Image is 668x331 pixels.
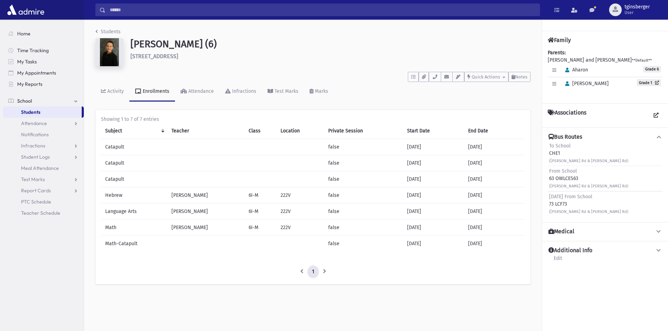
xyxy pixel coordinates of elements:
td: [DATE] [403,236,464,252]
small: ([PERSON_NAME] Rd & [PERSON_NAME] Rd) [549,184,628,188]
td: false [324,171,403,187]
td: Hebrew [101,187,167,204]
span: From School [549,168,577,174]
small: ([PERSON_NAME] Rd & [PERSON_NAME] Rd) [549,209,628,214]
td: Math [101,220,167,236]
button: Bus Routes [548,133,662,141]
td: [DATE] [464,204,525,220]
td: [DATE] [403,139,464,155]
th: Start Date [403,123,464,139]
a: Test Marks [3,174,84,185]
span: Student Logs [21,154,50,160]
td: Language Arts [101,204,167,220]
a: Students [3,106,82,118]
td: Catapult [101,139,167,155]
span: Home [17,30,31,37]
span: Notes [515,74,527,80]
td: false [324,220,403,236]
td: [DATE] [403,171,464,187]
td: false [324,155,403,171]
td: false [324,139,403,155]
a: Marks [304,82,334,102]
span: To School [549,143,571,149]
div: Enrollments [141,88,169,94]
span: Aharon [562,67,588,73]
th: Subject [101,123,167,139]
a: Infractions [3,140,84,151]
nav: breadcrumb [95,28,121,38]
a: Home [3,28,84,39]
a: PTC Schedule [3,196,84,207]
span: Students [21,109,40,115]
td: 222V [276,220,324,236]
a: School [3,95,84,106]
span: tginsberger [625,4,650,10]
td: 222V [276,187,324,204]
span: My Reports [17,81,42,87]
button: Notes [508,72,531,82]
td: [DATE] [464,187,525,204]
div: CHE1 [549,142,628,164]
a: Infractions [220,82,262,102]
h6: [STREET_ADDRESS] [130,53,531,60]
a: My Tasks [3,56,84,67]
a: Teacher Schedule [3,207,84,219]
input: Search [106,4,540,16]
span: Teacher Schedule [21,210,60,216]
td: [DATE] [464,236,525,252]
h4: Associations [548,109,586,122]
a: Time Tracking [3,45,84,56]
a: Test Marks [262,82,304,102]
a: My Appointments [3,67,84,78]
a: Activity [95,82,129,102]
button: Medical [548,228,662,235]
div: Activity [106,88,124,94]
td: [DATE] [403,155,464,171]
span: Report Cards [21,187,51,194]
div: 73 LCF73 [549,193,628,215]
th: Teacher [167,123,244,139]
td: [DATE] [403,187,464,204]
small: ([PERSON_NAME] Rd & [PERSON_NAME] Rd) [549,159,628,163]
td: 6I-M [244,220,276,236]
div: Infractions [231,88,256,94]
div: Attendance [187,88,214,94]
span: Meal Attendance [21,165,59,171]
a: Students [95,29,121,35]
a: Report Cards [3,185,84,196]
td: [DATE] [464,155,525,171]
span: PTC Schedule [21,199,51,205]
a: Notifications [3,129,84,140]
span: My Appointments [17,70,56,76]
a: Meal Attendance [3,163,84,174]
a: Enrollments [129,82,175,102]
a: Grade 1 [637,79,661,86]
th: Private Session [324,123,403,139]
td: [DATE] [464,220,525,236]
td: [PERSON_NAME] [167,220,244,236]
td: Catapult [101,171,167,187]
td: Catapult [101,155,167,171]
img: AdmirePro [6,3,46,17]
h1: [PERSON_NAME] (6) [130,38,531,50]
button: Quick Actions [464,72,508,82]
a: View all Associations [650,109,662,122]
td: false [324,187,403,204]
td: Math-Catapult [101,236,167,252]
span: School [17,98,32,104]
td: 6I-M [244,204,276,220]
a: Attendance [175,82,220,102]
h4: Bus Routes [548,133,582,141]
div: [PERSON_NAME] and [PERSON_NAME] [548,49,662,98]
td: false [324,236,403,252]
span: Quick Actions [472,74,500,80]
th: End Date [464,123,525,139]
th: Location [276,123,324,139]
a: Edit [553,254,562,267]
span: Notifications [21,131,49,138]
a: 1 [308,266,319,278]
td: [PERSON_NAME] [167,187,244,204]
div: Test Marks [273,88,298,94]
a: Attendance [3,118,84,129]
td: [DATE] [403,204,464,220]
